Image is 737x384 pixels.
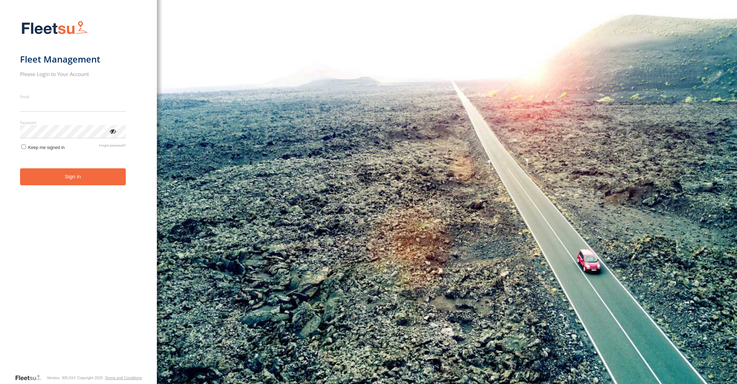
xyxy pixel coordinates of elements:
[47,376,73,380] div: Version: 305.01
[20,71,126,77] h2: Please Login to Your Account
[99,143,126,150] a: Forgot password?
[20,19,89,37] img: Fleetsu
[15,374,47,381] a: Visit our Website
[20,168,126,185] button: Sign in
[21,144,26,149] input: Keep me signed in
[28,145,65,150] span: Keep me signed in
[20,120,126,125] label: Password
[20,17,137,374] form: main
[20,94,126,99] label: Email
[109,128,116,134] div: ViewPassword
[105,376,142,380] a: Terms and Conditions
[20,54,126,65] h1: Fleet Management
[73,376,142,380] div: © Copyright 2025 -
